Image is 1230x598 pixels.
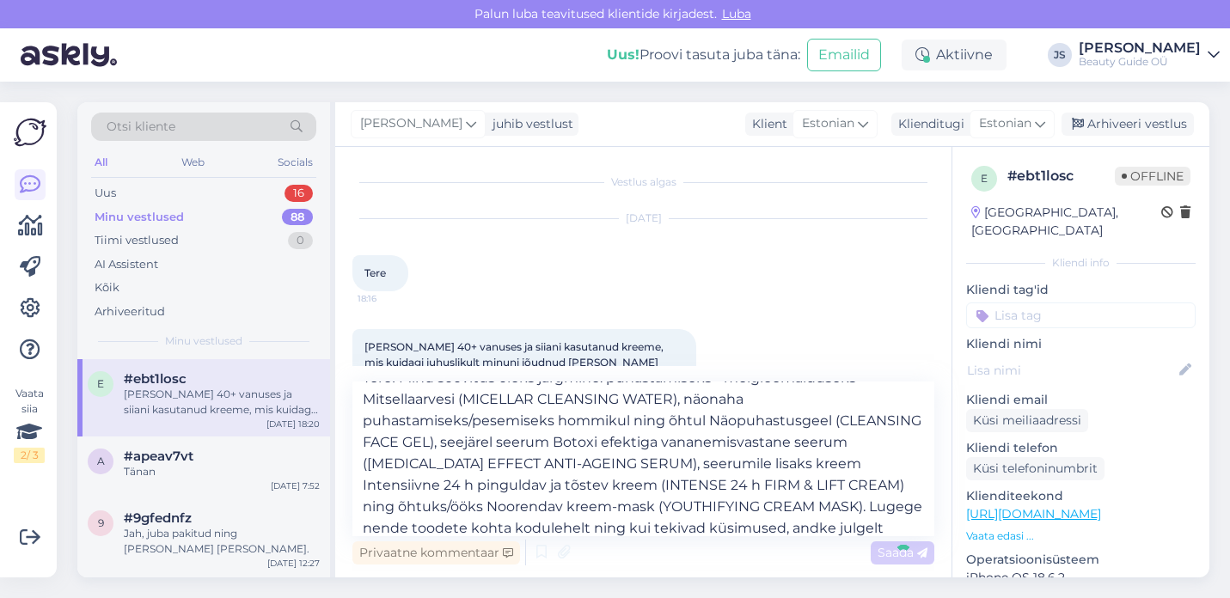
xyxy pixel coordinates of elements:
div: Uus [95,185,116,202]
div: Beauty Guide OÜ [1079,55,1201,69]
div: Klienditugi [891,115,964,133]
span: Tere [364,266,386,279]
b: Uus! [607,46,639,63]
div: Arhiveeritud [95,303,165,320]
span: #ebt1losc [124,371,187,387]
span: 9 [98,516,104,529]
span: [PERSON_NAME] 40+ vanuses ja siiani kasutanud kreeme, mis kuidagi juhuslikult minuni jõudnud [PER... [364,340,670,415]
span: Minu vestlused [165,333,242,349]
div: 2 / 3 [14,448,45,463]
p: Klienditeekond [966,487,1196,505]
div: Minu vestlused [95,209,184,226]
p: Kliendi tag'id [966,281,1196,299]
span: Luba [717,6,756,21]
p: Vaata edasi ... [966,528,1196,544]
a: [PERSON_NAME]Beauty Guide OÜ [1079,41,1220,69]
div: Kõik [95,279,119,296]
div: [DATE] [352,211,934,226]
div: Küsi meiliaadressi [966,409,1088,432]
div: Tänan [124,464,320,479]
span: Estonian [979,114,1031,133]
img: tab_domain_overview_orange.svg [46,100,60,113]
span: Otsi kliente [107,118,175,136]
div: 88 [282,209,313,226]
div: [PERSON_NAME] 40+ vanuses ja siiani kasutanud kreeme, mis kuidagi juhuslikult minuni jõudnud [PER... [124,387,320,418]
div: Domain: [DOMAIN_NAME] [45,45,189,58]
span: e [981,172,988,185]
span: 18:16 [358,292,422,305]
div: juhib vestlust [486,115,573,133]
div: v 4.0.25 [48,27,84,41]
div: Jah, juba pakitud ning [PERSON_NAME] [PERSON_NAME]. [124,526,320,557]
div: 16 [285,185,313,202]
div: Proovi tasuta juba täna: [607,45,800,65]
div: Web [178,151,208,174]
input: Lisa nimi [967,361,1176,380]
div: Socials [274,151,316,174]
div: Küsi telefoninumbrit [966,457,1105,480]
div: Keywords by Traffic [190,101,290,113]
span: Estonian [802,114,854,133]
div: 0 [288,232,313,249]
span: a [97,455,105,467]
div: JS [1048,43,1072,67]
div: Kliendi info [966,255,1196,271]
div: [DATE] 18:20 [266,418,320,430]
div: Klient [745,115,787,133]
img: website_grey.svg [28,45,41,58]
div: Arhiveeri vestlus [1062,113,1194,136]
a: [URL][DOMAIN_NAME] [966,506,1101,522]
img: tab_keywords_by_traffic_grey.svg [171,100,185,113]
div: Domain Overview [65,101,154,113]
div: AI Assistent [95,256,158,273]
div: Vaata siia [14,386,45,463]
div: Aktiivne [902,40,1007,70]
button: Emailid [807,39,881,71]
span: e [97,377,104,390]
img: logo_orange.svg [28,27,41,41]
span: #9gfednfz [124,510,192,526]
div: [GEOGRAPHIC_DATA], [GEOGRAPHIC_DATA] [971,204,1161,240]
p: Kliendi email [966,391,1196,409]
p: iPhone OS 18.6.2 [966,569,1196,587]
div: [DATE] 7:52 [271,479,320,492]
div: Vestlus algas [352,174,934,190]
div: Tiimi vestlused [95,232,179,249]
p: Kliendi nimi [966,335,1196,353]
p: Kliendi telefon [966,439,1196,457]
span: Offline [1115,167,1190,186]
div: [PERSON_NAME] [1079,41,1201,55]
div: All [91,151,111,174]
span: #apeav7vt [124,448,193,464]
div: [DATE] 12:27 [267,557,320,570]
img: Askly Logo [14,116,46,149]
input: Lisa tag [966,302,1196,328]
p: Operatsioonisüsteem [966,551,1196,569]
span: [PERSON_NAME] [360,114,462,133]
div: # ebt1losc [1007,166,1115,186]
